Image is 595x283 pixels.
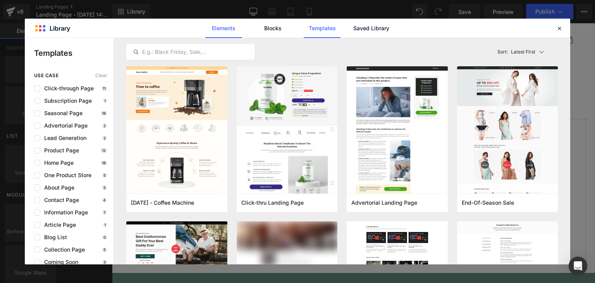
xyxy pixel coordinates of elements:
a: Saved Library [353,19,390,38]
p: 2 [102,136,107,140]
span: Advertorial Landing Page [351,199,417,206]
span: Contact Page [40,197,79,203]
a: Elements [205,19,242,38]
input: E.g.: Black Friday, Sale,... [127,47,254,57]
a: Explore Template [207,193,277,208]
span: End-Of-Season Sale [462,199,514,206]
p: or Drag & Drop elements from left sidebar [22,214,462,220]
p: 5 [102,173,107,178]
p: 5 [102,247,107,252]
p: Latest First [511,48,535,55]
p: 5 [102,185,107,190]
span: Lead Generation [40,135,86,141]
button: [GEOGRAPHIC_DATA] | EUR € [350,10,448,24]
span: Coming Soon [40,259,78,265]
p: 11 [101,86,107,91]
span: Click-thru Landing Page [241,199,304,206]
span: Click-through Page [40,85,94,91]
span: Collection Page [40,247,85,253]
span: One Product Store [40,172,91,178]
span: use case [34,73,58,78]
span: Clear [95,73,107,78]
summary: Search [19,9,36,26]
p: 18 [100,160,107,165]
p: 1 [103,98,107,103]
span: Product Page [40,147,79,154]
p: 4 [101,198,107,202]
span: Advertorial Page [40,123,88,129]
span: Seasonal Page [40,110,83,116]
span: Subscription Page [40,98,92,104]
p: Templates [34,47,113,59]
span: Blog List [40,234,67,240]
a: Templates [304,19,340,38]
p: 12 [100,148,107,153]
span: [GEOGRAPHIC_DATA] | EUR € [355,13,438,21]
p: 18 [100,111,107,116]
button: Latest FirstSort:Latest First [494,44,558,60]
p: 1 [103,223,107,227]
div: Open Intercom Messenger [569,257,587,275]
a: Blocks [255,19,291,38]
span: Sort: [497,49,508,55]
span: About Page [40,185,74,191]
p: 0 [102,235,107,240]
p: 3 [102,260,107,264]
p: 7 [102,210,107,215]
span: Thanksgiving - Coffee Machine [131,199,194,206]
span: Information Page [40,209,88,216]
span: Home Page [40,160,74,166]
span: Article Page [40,222,76,228]
p: 2 [102,123,107,128]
